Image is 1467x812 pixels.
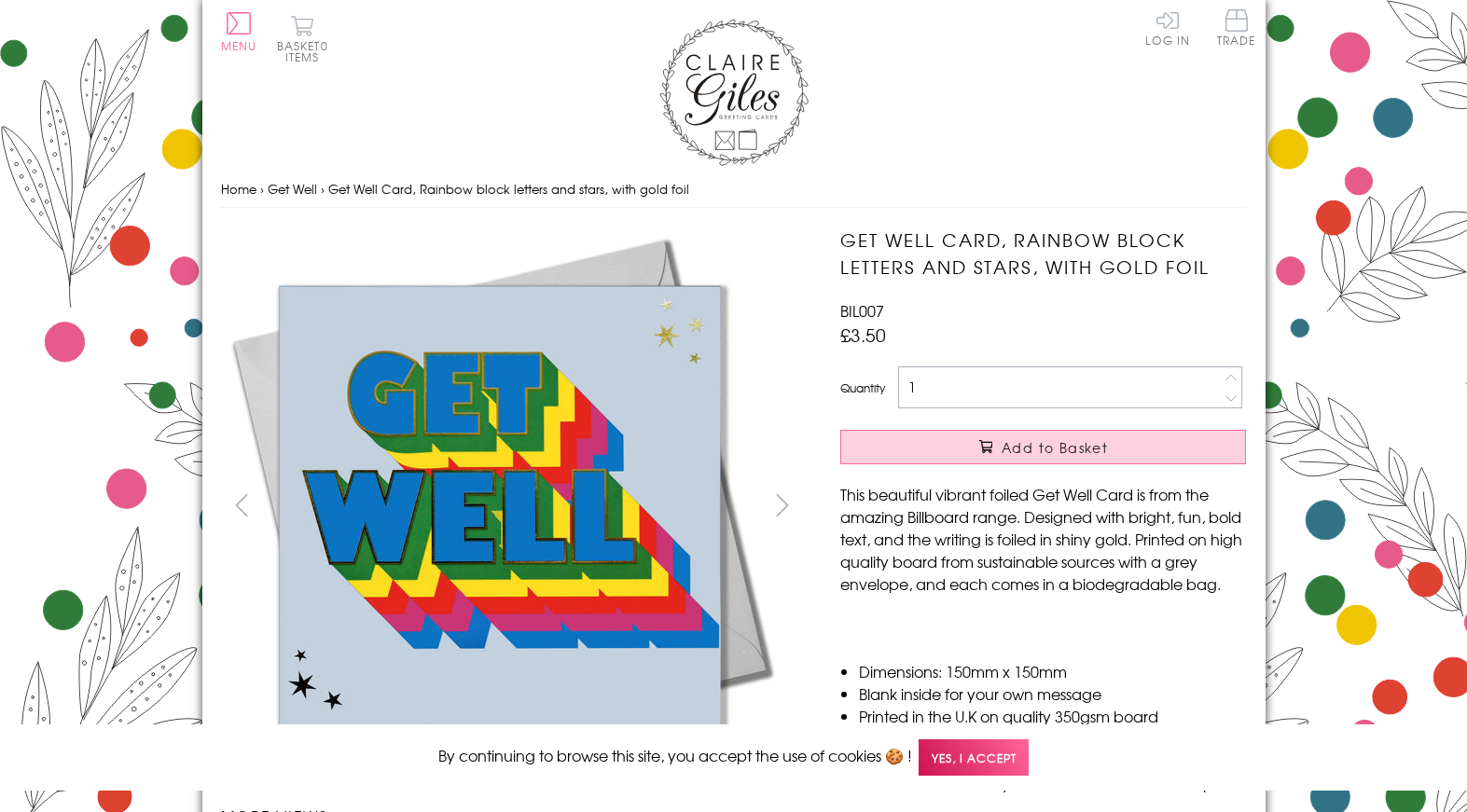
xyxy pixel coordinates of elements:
[859,660,1246,682] li: Dimensions: 150mm x 150mm
[840,379,885,396] label: Quantity
[285,37,328,65] span: 0 items
[268,180,317,198] a: Get Well
[919,739,1029,776] span: Yes, I accept
[221,484,263,526] button: prev
[840,430,1246,464] button: Add to Basket
[277,15,328,62] button: Basket0 items
[840,483,1246,595] p: This beautiful vibrant foiled Get Well Card is from the amazing Billboard range. Designed with br...
[1002,438,1108,457] span: Add to Basket
[1145,9,1190,46] a: Log In
[221,37,257,54] span: Menu
[840,227,1246,281] h1: Get Well Card, Rainbow block letters and stars, with gold foil
[761,484,803,526] button: next
[260,180,264,198] span: ›
[221,227,781,786] img: Get Well Card, Rainbow block letters and stars, with gold foil
[1217,9,1256,46] span: Trade
[840,299,884,322] span: BIL007
[221,12,257,51] button: Menu
[328,180,689,198] span: Get Well Card, Rainbow block letters and stars, with gold foil
[659,19,809,166] img: Claire Giles Greetings Cards
[859,705,1246,727] li: Printed in the U.K on quality 350gsm board
[221,171,1247,209] nav: breadcrumbs
[840,322,886,348] span: £3.50
[221,180,256,198] a: Home
[1217,9,1256,49] a: Trade
[859,682,1246,705] li: Blank inside for your own message
[321,180,325,198] span: ›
